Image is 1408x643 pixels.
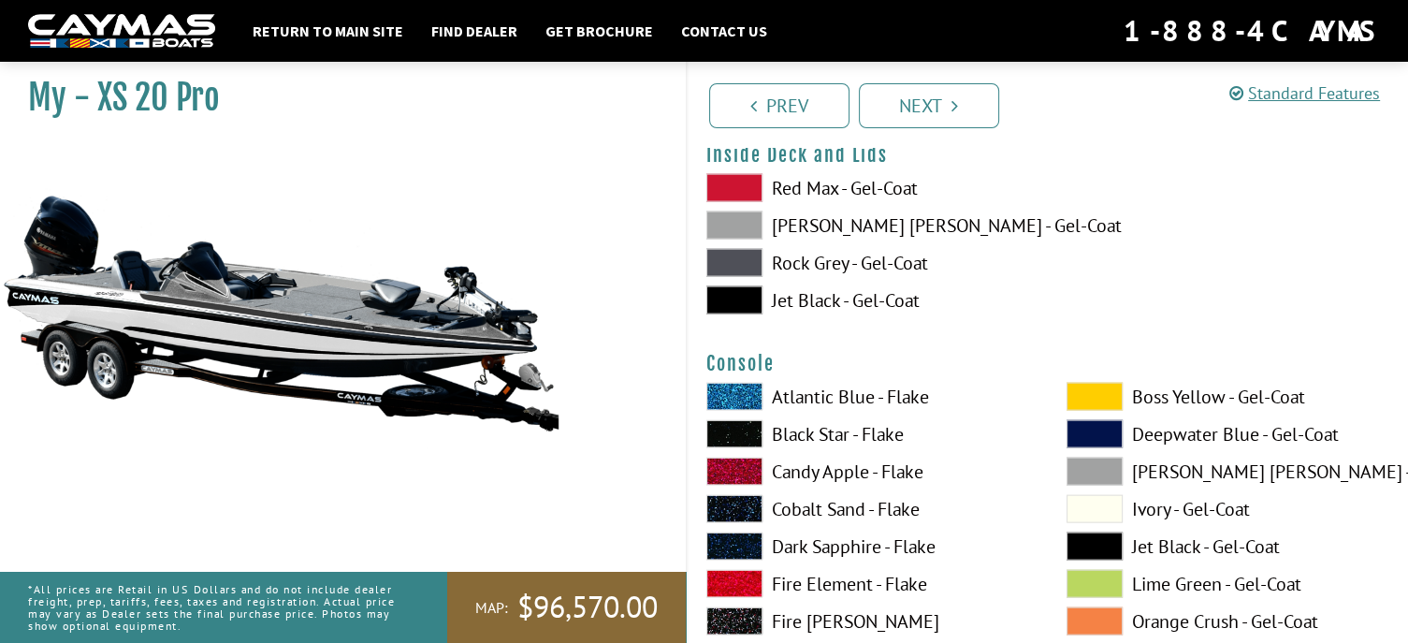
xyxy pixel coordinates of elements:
[475,598,508,618] span: MAP:
[1067,420,1389,448] label: Deepwater Blue - Gel-Coat
[859,83,999,128] a: Next
[706,249,1029,277] label: Rock Grey - Gel-Coat
[1067,495,1389,523] label: Ivory - Gel-Coat
[536,19,662,43] a: Get Brochure
[28,14,215,49] img: white-logo-c9c8dbefe5ff5ceceb0f0178aa75bf4bb51f6bca0971e226c86eb53dfe498488.png
[1229,82,1380,104] a: Standard Features
[706,570,1029,598] label: Fire Element - Flake
[706,143,1390,167] h4: Inside Deck and Lids
[422,19,527,43] a: Find Dealer
[706,458,1029,486] label: Candy Apple - Flake
[706,174,1029,202] label: Red Max - Gel-Coat
[28,574,405,642] p: *All prices are Retail in US Dollars and do not include dealer freight, prep, tariffs, fees, taxe...
[517,588,658,627] span: $96,570.00
[1067,607,1389,636] label: Orange Crush - Gel-Coat
[1067,383,1389,411] label: Boss Yellow - Gel-Coat
[1067,458,1389,486] label: [PERSON_NAME] [PERSON_NAME] - Gel-Coat
[1067,570,1389,598] label: Lime Green - Gel-Coat
[243,19,413,43] a: Return to main site
[706,607,1029,636] label: Fire [PERSON_NAME]
[1124,10,1380,51] div: 1-888-4CAYMAS
[706,352,1390,375] h4: Console
[706,495,1029,523] label: Cobalt Sand - Flake
[709,83,849,128] a: Prev
[706,533,1029,561] label: Dark Sapphire - Flake
[706,383,1029,411] label: Atlantic Blue - Flake
[28,77,639,119] h1: My - XS 20 Pro
[1067,533,1389,561] label: Jet Black - Gel-Coat
[706,420,1029,448] label: Black Star - Flake
[706,212,1029,240] label: [PERSON_NAME] [PERSON_NAME] - Gel-Coat
[447,572,686,643] a: MAP:$96,570.00
[672,19,777,43] a: Contact Us
[706,286,1029,314] label: Jet Black - Gel-Coat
